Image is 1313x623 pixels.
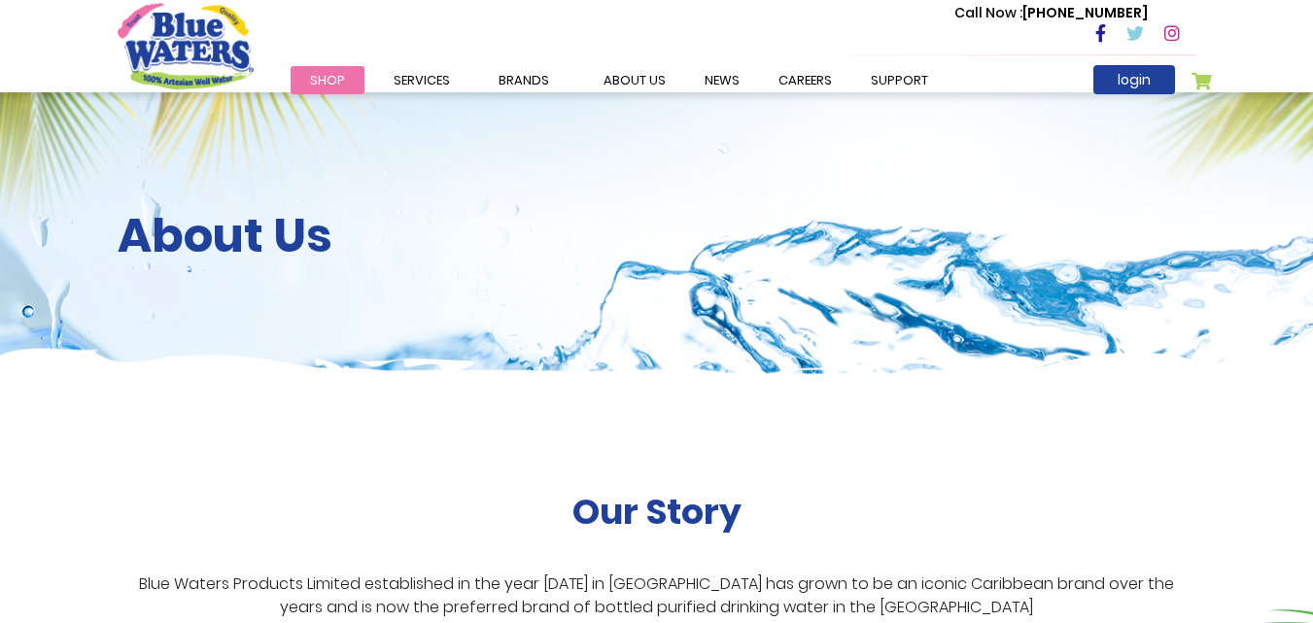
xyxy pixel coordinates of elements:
p: Blue Waters Products Limited established in the year [DATE] in [GEOGRAPHIC_DATA] has grown to be ... [118,572,1196,619]
span: Services [394,71,450,89]
a: Services [374,66,469,94]
a: about us [584,66,685,94]
a: careers [759,66,851,94]
a: Shop [291,66,364,94]
h2: Our Story [572,491,742,533]
span: Brands [499,71,549,89]
span: Call Now : [954,3,1022,22]
a: support [851,66,948,94]
a: login [1093,65,1175,94]
p: [PHONE_NUMBER] [954,3,1148,23]
h2: About Us [118,208,1196,264]
a: Brands [479,66,569,94]
a: store logo [118,3,254,88]
a: News [685,66,759,94]
span: Shop [310,71,345,89]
